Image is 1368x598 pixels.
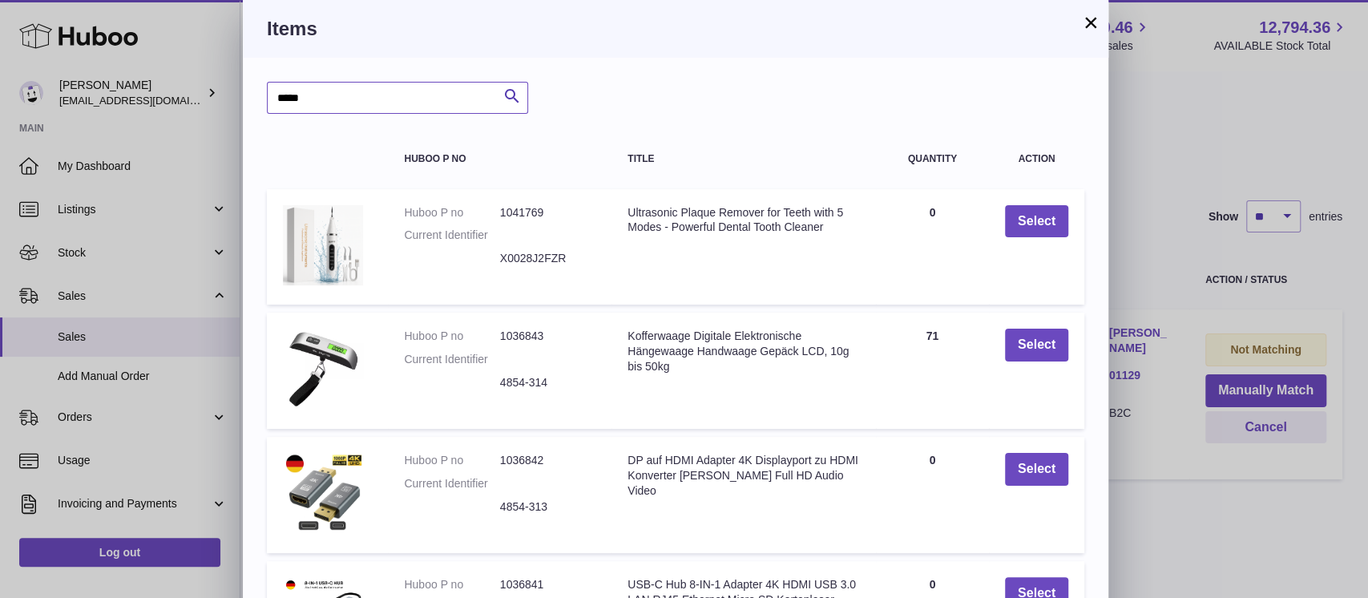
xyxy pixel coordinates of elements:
div: Kofferwaage Digitale Elektronische Hängewaage Handwaage Gepäck LCD, 10g bis 50kg [628,329,860,374]
img: DP auf HDMI Adapter 4K Displayport zu HDMI Konverter Stecker Full HD Audio Video [283,453,363,533]
td: 0 [876,189,989,305]
dd: X0028J2FZR [500,251,595,266]
div: Ultrasonic Plaque Remover for Teeth with 5 Modes - Powerful Dental Tooth Cleaner [628,205,860,236]
dd: 1036842 [500,453,595,468]
dt: Huboo P no [404,205,499,220]
dt: Huboo P no [404,453,499,468]
div: DP auf HDMI Adapter 4K Displayport zu HDMI Konverter [PERSON_NAME] Full HD Audio Video [628,453,860,499]
dd: 1041769 [500,205,595,220]
dd: 1036843 [500,329,595,344]
th: Huboo P no [388,138,611,180]
button: × [1081,13,1100,32]
td: 0 [876,437,989,553]
button: Select [1005,329,1068,362]
dd: 4854-313 [500,499,595,515]
th: Title [611,138,876,180]
button: Select [1005,453,1068,486]
h3: Items [267,16,1084,42]
button: Select [1005,205,1068,238]
dt: Current Identifier [404,476,499,491]
dt: Current Identifier [404,228,499,243]
dt: Current Identifier [404,352,499,367]
th: Action [989,138,1084,180]
dd: 4854-314 [500,375,595,390]
img: Kofferwaage Digitale Elektronische Hängewaage Handwaage Gepäck LCD, 10g bis 50kg [283,329,363,409]
td: 71 [876,313,989,429]
dt: Huboo P no [404,329,499,344]
img: Ultrasonic Plaque Remover for Teeth with 5 Modes - Powerful Dental Tooth Cleaner [283,205,363,285]
th: Quantity [876,138,989,180]
dd: 1036841 [500,577,595,592]
dt: Huboo P no [404,577,499,592]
